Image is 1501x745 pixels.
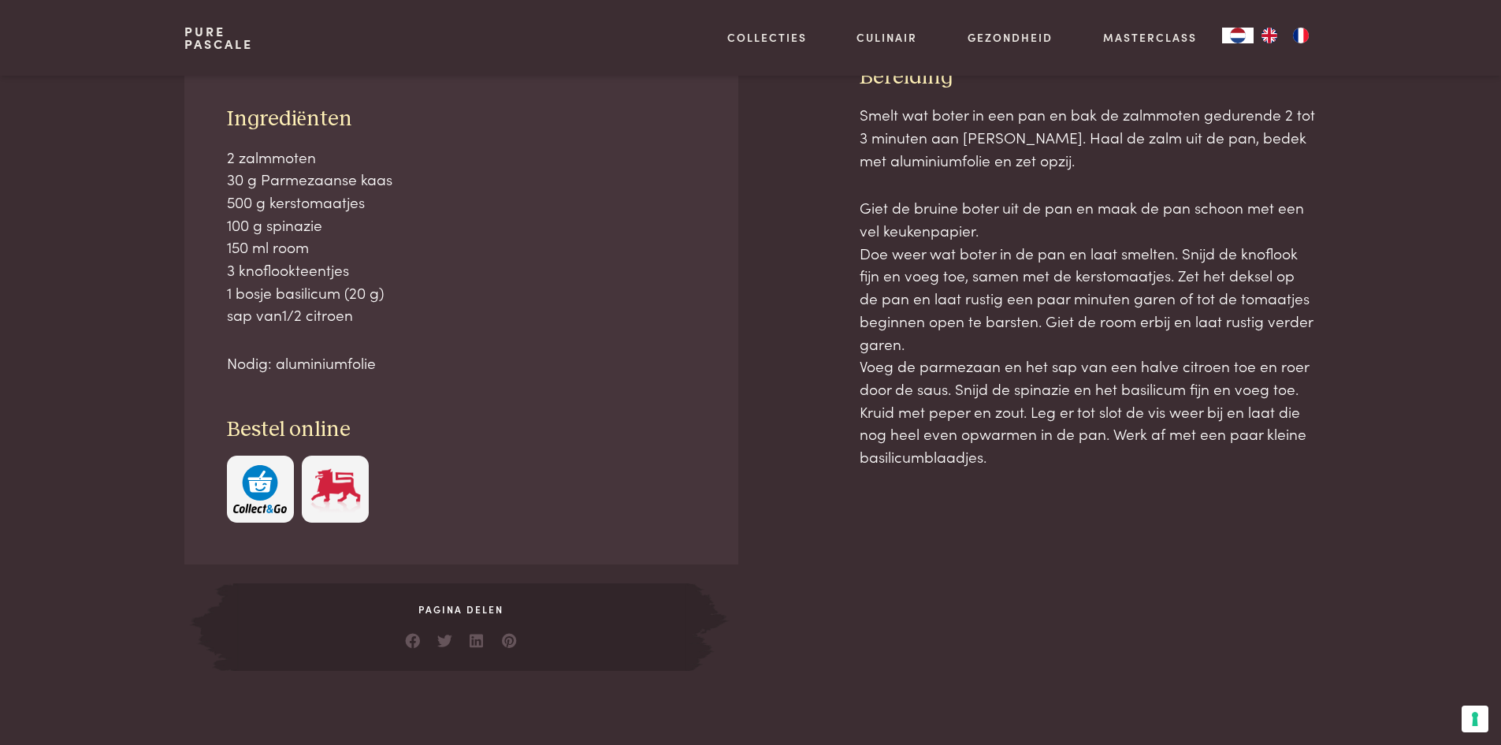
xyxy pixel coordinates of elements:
button: Uw voorkeuren voor toestemming voor trackingtechnologieën [1462,706,1488,732]
ul: Language list [1254,28,1317,43]
a: Collecties [727,29,807,46]
a: NL [1222,28,1254,43]
a: Gezondheid [968,29,1053,46]
div: Language [1222,28,1254,43]
a: FR [1285,28,1317,43]
p: 2 zalmmoten 30 g Parmezaanse kaas 500 g kerstomaatjes 100 g spinazie 150 ml room 3 knoflookteentj... [227,146,697,327]
h3: Bestel online [227,416,697,444]
aside: Language selected: Nederlands [1222,28,1317,43]
p: Smelt wat boter in een pan en bak de zalmmoten gedurende 2 tot 3 minuten aan [PERSON_NAME]. Haal ... [860,103,1317,171]
p: Giet de bruine boter uit de pan en maak de pan schoon met een vel keukenpapier. Doe weer wat bote... [860,196,1317,467]
span: Ingrediënten [227,108,352,130]
p: Nodig: aluminiumfolie [227,352,697,374]
a: Masterclass [1103,29,1197,46]
span: Pagina delen [233,602,689,616]
a: EN [1254,28,1285,43]
a: Culinair [856,29,917,46]
h3: Bereiding [860,64,1317,91]
a: PurePascale [184,25,253,50]
img: c308188babc36a3a401bcb5cb7e020f4d5ab42f7cacd8327e500463a43eeb86c.svg [233,465,287,513]
span: 1 [282,304,287,325]
img: Delhaize [309,465,362,513]
span: / [287,304,294,325]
